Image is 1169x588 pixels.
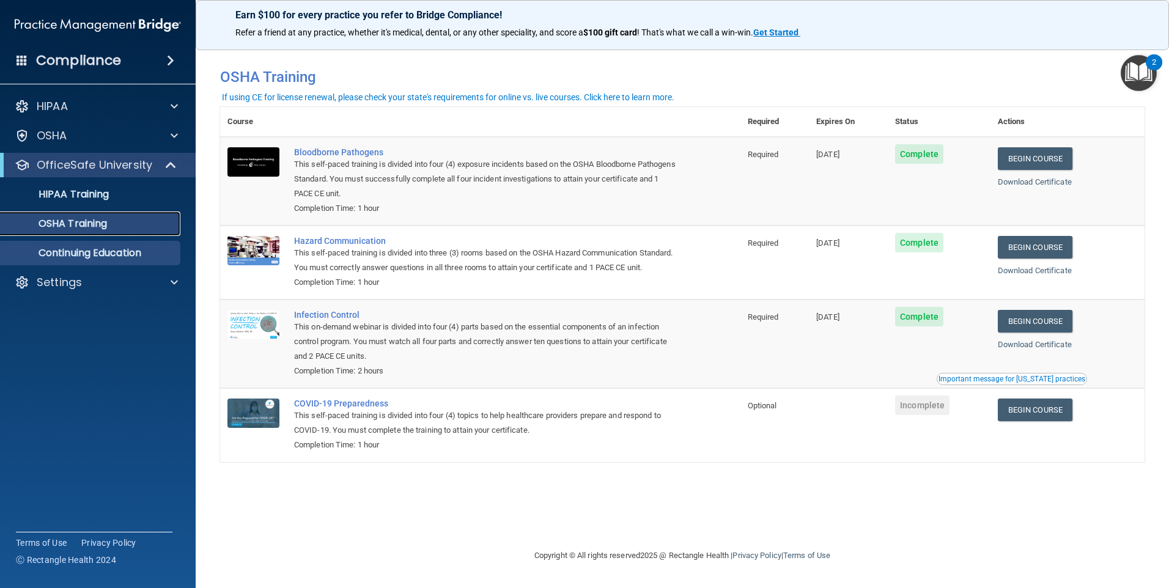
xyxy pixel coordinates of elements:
[16,554,116,566] span: Ⓒ Rectangle Health 2024
[37,275,82,290] p: Settings
[732,551,781,560] a: Privacy Policy
[740,107,809,137] th: Required
[294,399,679,408] a: COVID-19 Preparedness
[459,536,905,575] div: Copyright © All rights reserved 2025 @ Rectangle Health | |
[37,158,152,172] p: OfficeSafe University
[294,364,679,378] div: Completion Time: 2 hours
[753,28,798,37] strong: Get Started
[998,236,1072,259] a: Begin Course
[998,266,1072,275] a: Download Certificate
[998,399,1072,421] a: Begin Course
[294,157,679,201] div: This self-paced training is divided into four (4) exposure incidents based on the OSHA Bloodborne...
[888,107,990,137] th: Status
[8,218,107,230] p: OSHA Training
[998,177,1072,186] a: Download Certificate
[37,128,67,143] p: OSHA
[220,107,287,137] th: Course
[1152,62,1156,78] div: 2
[15,128,178,143] a: OSHA
[235,28,583,37] span: Refer a friend at any practice, whether it's medical, dental, or any other speciality, and score a
[294,147,679,157] a: Bloodborne Pathogens
[809,107,888,137] th: Expires On
[816,312,839,322] span: [DATE]
[939,375,1085,383] div: Important message for [US_STATE] practices
[294,236,679,246] a: Hazard Communication
[15,99,178,114] a: HIPAA
[990,107,1145,137] th: Actions
[294,275,679,290] div: Completion Time: 1 hour
[998,340,1072,349] a: Download Certificate
[748,312,779,322] span: Required
[583,28,637,37] strong: $100 gift card
[1121,55,1157,91] button: Open Resource Center, 2 new notifications
[294,438,679,452] div: Completion Time: 1 hour
[816,238,839,248] span: [DATE]
[37,99,68,114] p: HIPAA
[36,52,121,69] h4: Compliance
[15,158,177,172] a: OfficeSafe University
[235,9,1129,21] p: Earn $100 for every practice you refer to Bridge Compliance!
[748,401,777,410] span: Optional
[895,233,943,252] span: Complete
[220,68,1145,86] h4: OSHA Training
[222,93,674,101] div: If using CE for license renewal, please check your state's requirements for online vs. live cours...
[895,144,943,164] span: Complete
[294,320,679,364] div: This on-demand webinar is divided into four (4) parts based on the essential components of an inf...
[937,373,1087,385] button: Read this if you are a dental practitioner in the state of CA
[294,408,679,438] div: This self-paced training is divided into four (4) topics to help healthcare providers prepare and...
[15,275,178,290] a: Settings
[637,28,753,37] span: ! That's what we call a win-win.
[895,395,950,415] span: Incomplete
[998,310,1072,333] a: Begin Course
[294,246,679,275] div: This self-paced training is divided into three (3) rooms based on the OSHA Hazard Communication S...
[16,537,67,549] a: Terms of Use
[998,147,1072,170] a: Begin Course
[783,551,830,560] a: Terms of Use
[753,28,800,37] a: Get Started
[8,247,175,259] p: Continuing Education
[81,537,136,549] a: Privacy Policy
[816,150,839,159] span: [DATE]
[748,238,779,248] span: Required
[294,310,679,320] a: Infection Control
[15,13,181,37] img: PMB logo
[748,150,779,159] span: Required
[8,188,109,200] p: HIPAA Training
[294,201,679,216] div: Completion Time: 1 hour
[220,91,676,103] button: If using CE for license renewal, please check your state's requirements for online vs. live cours...
[895,307,943,326] span: Complete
